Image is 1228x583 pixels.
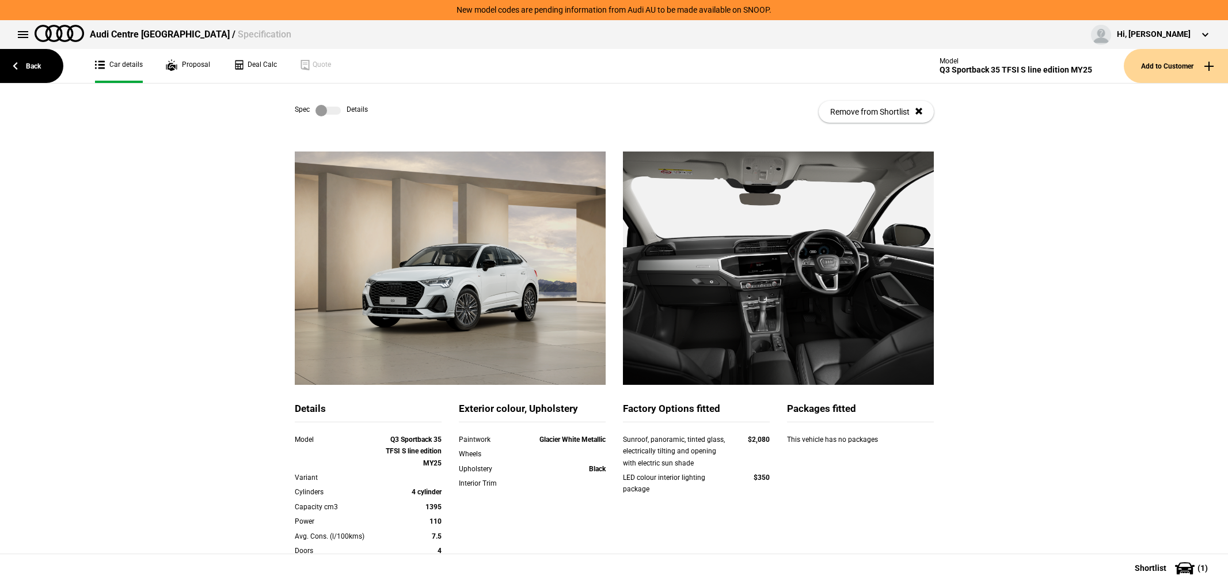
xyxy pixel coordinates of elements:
[295,105,368,116] div: Spec Details
[623,434,726,469] div: Sunroof, panoramic, tinted glass, electrically tilting and opening with electric sun shade
[438,547,442,555] strong: 4
[295,516,383,527] div: Power
[295,402,442,422] div: Details
[787,402,934,422] div: Packages fitted
[35,25,84,42] img: audi.png
[539,436,606,444] strong: Glacier White Metallic
[412,488,442,496] strong: 4 cylinder
[754,474,770,482] strong: $350
[1117,29,1191,40] div: Hi, [PERSON_NAME]
[295,434,383,445] div: Model
[90,28,291,41] div: Audi Centre [GEOGRAPHIC_DATA] /
[1124,49,1228,83] button: Add to Customer
[295,472,383,483] div: Variant
[432,532,442,540] strong: 7.5
[819,101,934,123] button: Remove from Shortlist
[166,49,210,83] a: Proposal
[787,434,934,457] div: This vehicle has no packages
[459,448,518,460] div: Wheels
[95,49,143,83] a: Car details
[295,501,383,513] div: Capacity cm3
[1197,564,1208,572] span: ( 1 )
[1135,564,1166,572] span: Shortlist
[459,434,518,445] div: Paintwork
[940,65,1092,75] div: Q3 Sportback 35 TFSI S line edition MY25
[940,57,1092,65] div: Model
[233,49,277,83] a: Deal Calc
[459,463,518,475] div: Upholstery
[748,436,770,444] strong: $2,080
[459,402,606,422] div: Exterior colour, Upholstery
[429,517,442,525] strong: 110
[238,29,291,40] span: Specification
[623,472,726,495] div: LED colour interior lighting package
[386,436,442,467] strong: Q3 Sportback 35 TFSI S line edition MY25
[425,503,442,511] strong: 1395
[459,478,518,489] div: Interior Trim
[623,402,770,422] div: Factory Options fitted
[1117,554,1228,582] button: Shortlist(1)
[295,531,383,542] div: Avg. Cons. (l/100kms)
[589,465,606,473] strong: Black
[295,486,383,498] div: Cylinders
[295,545,383,556] div: Doors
